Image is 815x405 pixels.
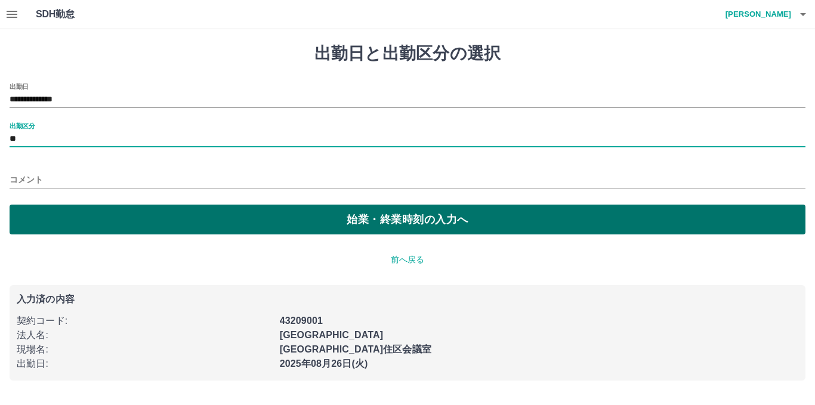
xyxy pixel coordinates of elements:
b: 43209001 [280,316,323,326]
p: 法人名 : [17,328,273,342]
p: 出勤日 : [17,357,273,371]
button: 始業・終業時刻の入力へ [10,205,805,234]
p: 前へ戻る [10,253,805,266]
label: 出勤日 [10,82,29,91]
p: 現場名 : [17,342,273,357]
p: 入力済の内容 [17,295,798,304]
label: 出勤区分 [10,121,35,130]
b: 2025年08月26日(火) [280,358,368,369]
b: [GEOGRAPHIC_DATA] [280,330,384,340]
p: 契約コード : [17,314,273,328]
b: [GEOGRAPHIC_DATA]住区会議室 [280,344,431,354]
h1: 出勤日と出勤区分の選択 [10,44,805,64]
